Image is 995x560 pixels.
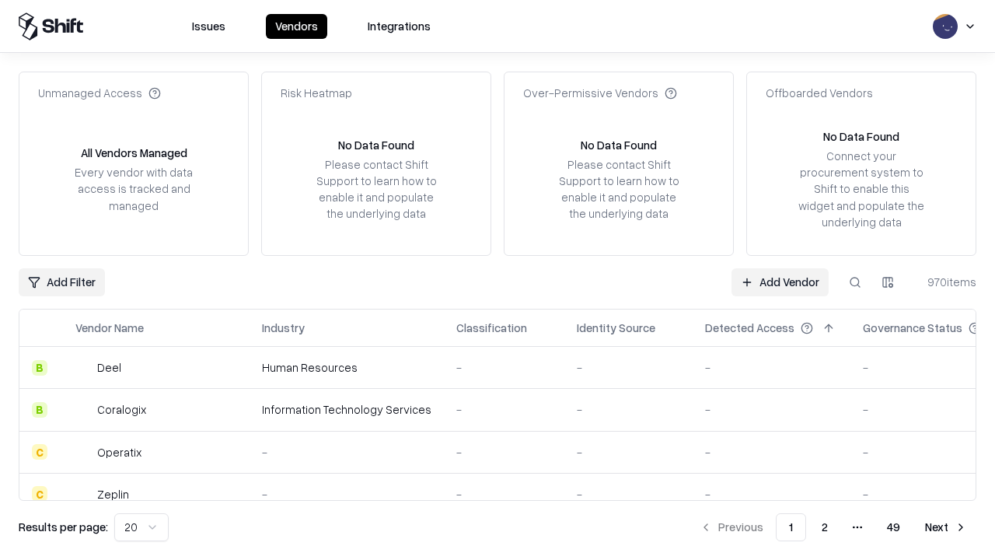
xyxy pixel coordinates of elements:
[69,164,198,213] div: Every vendor with data access is tracked and managed
[32,486,47,502] div: C
[456,486,552,502] div: -
[97,359,121,376] div: Deel
[916,513,976,541] button: Next
[262,320,305,336] div: Industry
[456,359,552,376] div: -
[577,401,680,418] div: -
[262,359,431,376] div: Human Resources
[690,513,976,541] nav: pagination
[705,486,838,502] div: -
[32,402,47,418] div: B
[75,444,91,460] img: Operatix
[262,444,431,460] div: -
[705,444,838,460] div: -
[456,320,527,336] div: Classification
[38,85,161,101] div: Unmanaged Access
[776,513,806,541] button: 1
[75,402,91,418] img: Coralogix
[863,320,962,336] div: Governance Status
[456,444,552,460] div: -
[312,156,441,222] div: Please contact Shift Support to learn how to enable it and populate the underlying data
[266,14,327,39] button: Vendors
[183,14,235,39] button: Issues
[581,137,657,153] div: No Data Found
[705,320,794,336] div: Detected Access
[705,401,838,418] div: -
[19,268,105,296] button: Add Filter
[32,360,47,376] div: B
[823,128,899,145] div: No Data Found
[97,401,146,418] div: Coralogix
[358,14,440,39] button: Integrations
[262,401,431,418] div: Information Technology Services
[809,513,840,541] button: 2
[875,513,913,541] button: 49
[554,156,683,222] div: Please contact Shift Support to learn how to enable it and populate the underlying data
[97,444,141,460] div: Operatix
[97,486,129,502] div: Zeplin
[75,486,91,502] img: Zeplin
[75,320,144,336] div: Vendor Name
[577,486,680,502] div: -
[705,359,838,376] div: -
[81,145,187,161] div: All Vendors Managed
[75,360,91,376] img: Deel
[338,137,414,153] div: No Data Found
[523,85,677,101] div: Over-Permissive Vendors
[281,85,352,101] div: Risk Heatmap
[32,444,47,460] div: C
[577,320,655,336] div: Identity Source
[19,519,108,535] p: Results per page:
[577,359,680,376] div: -
[914,274,976,290] div: 970 items
[456,401,552,418] div: -
[797,148,926,230] div: Connect your procurement system to Shift to enable this widget and populate the underlying data
[577,444,680,460] div: -
[731,268,829,296] a: Add Vendor
[766,85,873,101] div: Offboarded Vendors
[262,486,431,502] div: -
